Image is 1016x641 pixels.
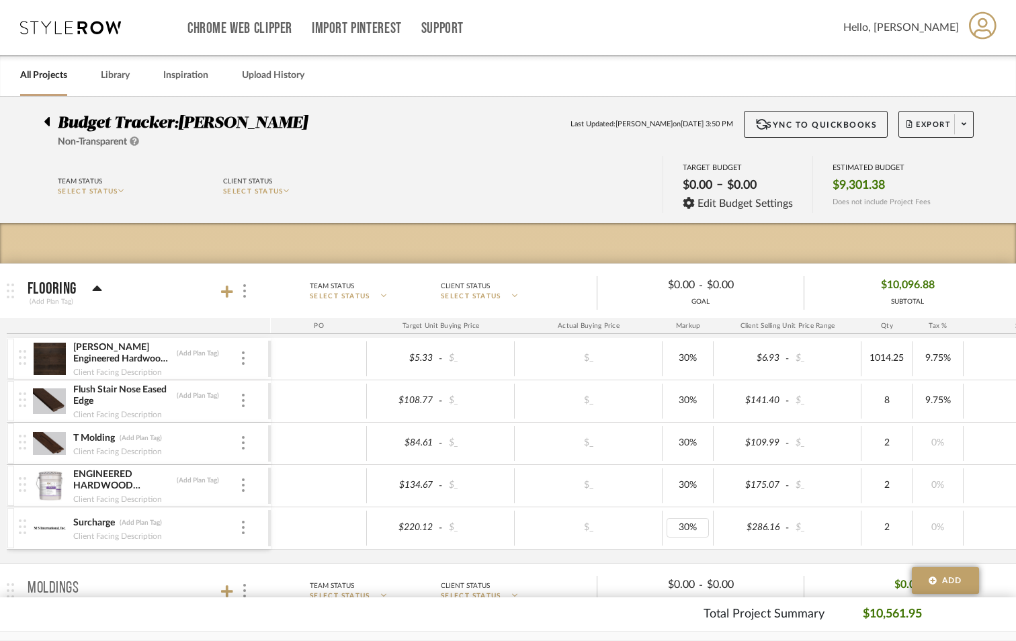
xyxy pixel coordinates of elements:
[699,577,703,593] span: -
[784,394,792,408] span: -
[912,567,979,594] button: Add
[437,437,445,450] span: -
[73,529,163,543] div: Client Facing Description
[33,470,66,502] img: 5c62de08-7e3f-4d1a-b444-860a8e0ed2c0_50x50.jpg
[19,350,26,365] img: vertical-grip.svg
[704,605,824,624] p: Total Project Summary
[891,597,924,607] div: SUBTOTAL
[861,318,913,334] div: Qty
[371,349,437,368] div: $5.33
[242,67,304,85] a: Upload History
[865,476,908,495] div: 2
[7,318,1016,563] div: FLOORING(Add Plan Tag)Team StatusSELECT STATUSClient StatusSELECT STATUS$0.00-$0.00GOAL$10,096.88...
[445,518,511,538] div: $_
[863,605,922,624] p: $10,561.95
[371,518,437,538] div: $220.12
[242,436,245,450] img: 3dots-v.svg
[101,67,130,85] a: Library
[28,581,79,597] p: MOLDINGS
[552,433,626,453] div: $_
[223,188,284,195] span: SELECT STATUS
[703,275,793,296] div: $0.00
[723,174,761,197] div: $0.00
[699,277,703,294] span: -
[242,521,245,534] img: 3dots-v.svg
[242,394,245,407] img: 3dots-v.svg
[667,391,709,411] div: 30%
[73,445,163,458] div: Client Facing Description
[833,198,931,206] span: Does not include Project Fees
[437,394,445,408] span: -
[667,476,709,495] div: 30%
[609,574,699,595] div: $0.00
[441,591,501,601] span: SELECT STATUS
[73,408,163,421] div: Client Facing Description
[312,23,402,34] a: Import Pinterest
[917,476,959,495] div: 0%
[718,433,784,453] div: $109.99
[609,275,699,296] div: $0.00
[714,318,861,334] div: Client Selling Unit Price Range
[784,521,792,535] span: -
[33,512,66,544] img: ac4cb897-5acf-489f-8f2b-441da2d9b07e_50x50.jpg
[681,119,733,130] span: [DATE] 3:50 PM
[552,349,626,368] div: $_
[679,174,716,197] div: $0.00
[73,493,163,506] div: Client Facing Description
[73,366,163,379] div: Client Facing Description
[865,433,908,453] div: 2
[367,318,515,334] div: Target Unit Buying Price
[310,580,354,592] div: Team Status
[441,580,490,592] div: Client Status
[552,518,626,538] div: $_
[73,468,173,493] div: ENGINEERED HARDWOOD ADHESIVE ID#: XLVTEWADH-4G
[19,435,26,450] img: vertical-grip.svg
[792,476,857,495] div: $_
[744,111,888,138] button: Sync to QuickBooks
[119,518,163,527] div: (Add Plan Tag)
[667,518,709,538] div: 30%
[310,591,370,601] span: SELECT STATUS
[243,284,246,298] img: 3dots-v.svg
[552,391,626,411] div: $_
[242,478,245,492] img: 3dots-v.svg
[33,427,66,460] img: 01320d64-042a-4318-bb3d-53e2b40c5d0e_50x50.jpg
[441,280,490,292] div: Client Status
[616,119,673,130] span: [PERSON_NAME]
[271,318,367,334] div: PO
[371,433,437,453] div: $84.61
[73,517,116,529] div: Surcharge
[187,23,292,34] a: Chrome Web Clipper
[19,519,26,534] img: vertical-grip.svg
[718,476,784,495] div: $175.07
[792,349,857,368] div: $_
[792,518,857,538] div: $_
[843,19,959,36] span: Hello, [PERSON_NAME]
[73,384,173,408] div: Flush Stair Nose Eased Edge
[570,119,616,130] span: Last Updated:
[597,597,804,607] div: GOAL
[310,292,370,302] span: SELECT STATUS
[667,433,709,453] div: 30%
[58,115,178,131] span: Budget Tracker:
[881,275,935,296] span: $10,096.88
[942,574,962,587] span: Add
[792,391,857,411] div: $_
[718,349,784,368] div: $6.93
[784,479,792,493] span: -
[310,280,354,292] div: Team Status
[176,349,220,358] div: (Add Plan Tag)
[833,163,931,172] div: ESTIMATED BUDGET
[73,341,173,366] div: [PERSON_NAME] Engineered Hardwood Flooring
[437,479,445,493] span: -
[28,595,75,607] div: (Add Plan Tag)
[242,351,245,365] img: 3dots-v.svg
[881,297,935,307] div: SUBTOTAL
[663,318,714,334] div: Markup
[163,67,208,85] a: Inspiration
[445,433,511,453] div: $_
[437,352,445,366] span: -
[19,392,26,407] img: vertical-grip.svg
[703,574,793,595] div: $0.00
[718,391,784,411] div: $141.40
